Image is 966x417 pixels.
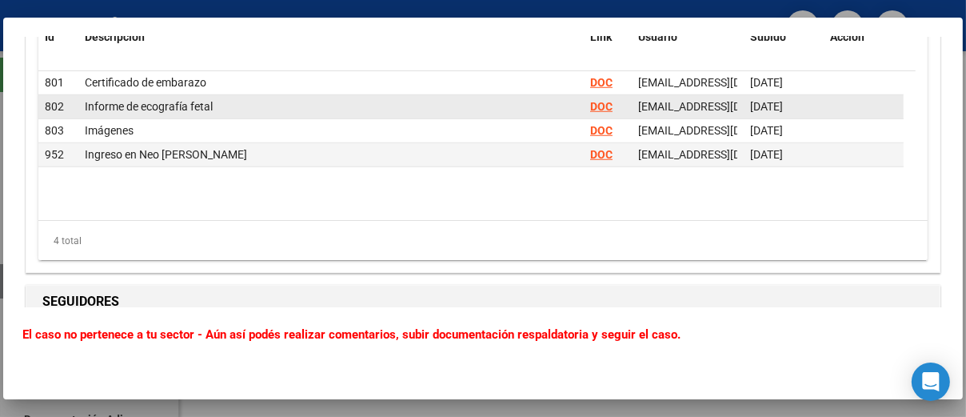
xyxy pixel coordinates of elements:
[590,30,612,43] span: Link
[750,148,783,161] span: [DATE]
[744,20,824,54] datatable-header-cell: Subido
[590,124,613,137] a: DOC
[584,20,632,54] datatable-header-cell: Link
[750,30,786,43] span: Subido
[632,20,744,54] datatable-header-cell: Usuario
[85,148,247,161] span: Ingreso en Neo [PERSON_NAME]
[750,100,783,113] span: [DATE]
[45,98,72,116] div: 802
[42,292,924,311] h1: SEGUIDORES
[78,20,584,54] datatable-header-cell: Descripción
[590,76,613,89] a: DOC
[638,124,909,137] span: [EMAIL_ADDRESS][DOMAIN_NAME] - [PERSON_NAME]
[590,148,613,161] a: DOC
[750,76,783,89] span: [DATE]
[38,20,78,54] datatable-header-cell: Id
[85,124,134,137] span: Imágenes
[638,76,909,89] span: [EMAIL_ADDRESS][DOMAIN_NAME] - [PERSON_NAME]
[638,30,677,43] span: Usuario
[830,30,864,43] span: Accion
[824,20,904,54] datatable-header-cell: Accion
[85,30,145,43] span: Descripción
[45,122,72,140] div: 803
[85,76,206,89] span: Certificado de embarazo
[45,74,72,92] div: 801
[638,100,909,113] span: [EMAIL_ADDRESS][DOMAIN_NAME] - [PERSON_NAME]
[85,100,213,113] span: Informe de ecografía fetal
[22,327,681,342] b: El caso no pertenece a tu sector - Aún así podés realizar comentarios, subir documentación respal...
[750,124,783,137] span: [DATE]
[45,146,72,164] div: 952
[638,148,909,161] span: [EMAIL_ADDRESS][DOMAIN_NAME] - [PERSON_NAME]
[590,100,613,113] a: DOC
[45,30,54,43] span: Id
[38,221,928,261] div: 4 total
[912,363,950,401] div: Open Intercom Messenger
